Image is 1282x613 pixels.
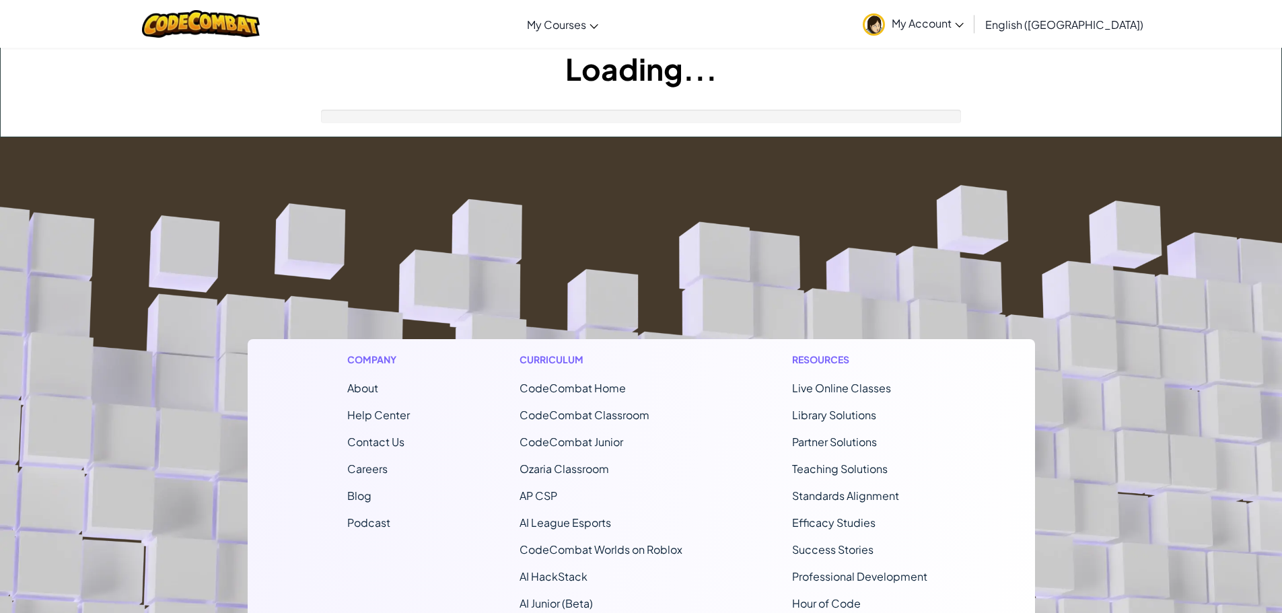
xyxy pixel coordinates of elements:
[347,489,371,503] a: Blog
[520,381,626,395] span: CodeCombat Home
[520,353,682,367] h1: Curriculum
[520,542,682,556] a: CodeCombat Worlds on Roblox
[1,48,1281,89] h1: Loading...
[792,515,876,530] a: Efficacy Studies
[520,6,605,42] a: My Courses
[863,13,885,36] img: avatar
[856,3,970,45] a: My Account
[792,542,874,556] a: Success Stories
[792,381,891,395] a: Live Online Classes
[985,17,1143,32] span: English ([GEOGRAPHIC_DATA])
[520,515,611,530] a: AI League Esports
[978,6,1150,42] a: English ([GEOGRAPHIC_DATA])
[892,16,964,30] span: My Account
[347,435,404,449] span: Contact Us
[347,408,410,422] a: Help Center
[520,596,593,610] a: AI Junior (Beta)
[142,10,260,38] img: CodeCombat logo
[347,381,378,395] a: About
[527,17,586,32] span: My Courses
[792,462,888,476] a: Teaching Solutions
[520,462,609,476] a: Ozaria Classroom
[792,408,876,422] a: Library Solutions
[520,569,587,583] a: AI HackStack
[520,435,623,449] a: CodeCombat Junior
[792,596,861,610] a: Hour of Code
[520,489,557,503] a: AP CSP
[347,462,388,476] a: Careers
[792,569,927,583] a: Professional Development
[792,489,899,503] a: Standards Alignment
[792,353,935,367] h1: Resources
[520,408,649,422] a: CodeCombat Classroom
[792,435,877,449] a: Partner Solutions
[347,353,410,367] h1: Company
[347,515,390,530] a: Podcast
